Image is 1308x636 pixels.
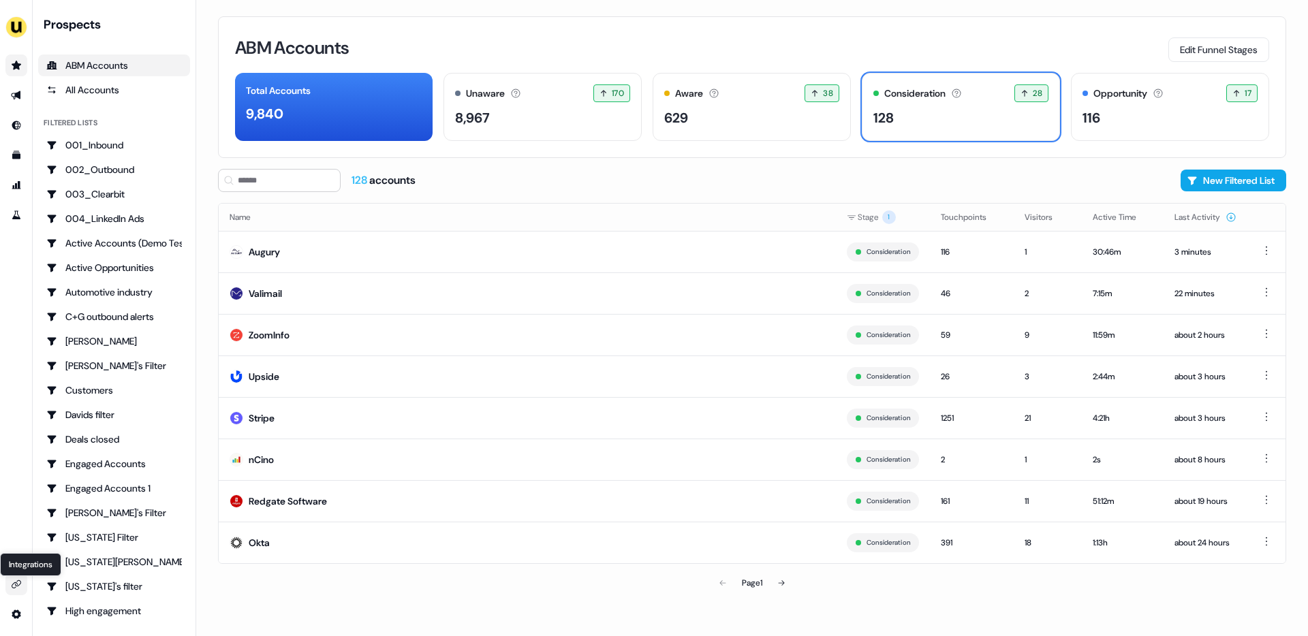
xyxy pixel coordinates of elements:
[941,411,1003,425] div: 1251
[46,236,182,250] div: Active Accounts (Demo Test)
[38,281,190,303] a: Go to Automotive industry
[38,208,190,229] a: Go to 004_LinkedIn Ads
[5,174,27,196] a: Go to attribution
[1025,536,1071,550] div: 18
[38,551,190,573] a: Go to Georgia Slack
[5,54,27,76] a: Go to prospects
[1093,453,1153,466] div: 2s
[664,108,688,128] div: 629
[46,187,182,201] div: 003_Clearbit
[46,310,182,323] div: C+G outbound alerts
[352,173,369,187] span: 128
[46,212,182,225] div: 004_LinkedIn Ads
[5,84,27,106] a: Go to outbound experience
[38,159,190,180] a: Go to 002_Outbound
[675,86,703,101] div: Aware
[1025,370,1071,383] div: 3
[246,84,311,98] div: Total Accounts
[867,370,910,383] button: Consideration
[1093,370,1153,383] div: 2:44m
[1181,170,1286,191] button: New Filtered List
[46,334,182,348] div: [PERSON_NAME]
[38,575,190,597] a: Go to Georgia's filter
[1025,287,1071,300] div: 2
[38,355,190,377] a: Go to Charlotte's Filter
[1174,453,1236,466] div: about 8 hours
[1025,411,1071,425] div: 21
[5,573,27,595] a: Go to integrations
[38,330,190,352] a: Go to Charlotte Stone
[249,287,282,300] div: Valimail
[38,379,190,401] a: Go to Customers
[1245,86,1251,100] span: 17
[249,245,280,259] div: Augury
[46,261,182,274] div: Active Opportunities
[867,412,910,424] button: Consideration
[1025,205,1069,229] button: Visitors
[1093,328,1153,342] div: 11:59m
[5,114,27,136] a: Go to Inbound
[1093,287,1153,300] div: 7:15m
[1093,536,1153,550] div: 1:13h
[44,16,190,33] div: Prospects
[1025,328,1071,342] div: 9
[941,370,1003,383] div: 26
[466,86,505,101] div: Unaware
[1174,287,1236,300] div: 22 minutes
[1174,205,1236,229] button: Last Activity
[867,246,910,258] button: Consideration
[46,163,182,176] div: 002_Outbound
[38,79,190,101] a: All accounts
[46,530,182,544] div: [US_STATE] Filter
[46,359,182,372] div: [PERSON_NAME]'s Filter
[249,494,327,508] div: Redgate Software
[38,54,190,76] a: ABM Accounts
[823,86,833,100] span: 38
[352,173,416,188] div: accounts
[5,603,27,625] a: Go to integrations
[1025,494,1071,508] div: 11
[46,59,182,72] div: ABM Accounts
[5,204,27,226] a: Go to experiments
[38,477,190,499] a: Go to Engaged Accounts 1
[1174,245,1236,259] div: 3 minutes
[1093,411,1153,425] div: 4:21h
[246,104,283,124] div: 9,840
[1025,453,1071,466] div: 1
[1083,108,1100,128] div: 116
[867,537,910,549] button: Consideration
[38,502,190,524] a: Go to Geneviève's Filter
[44,117,97,129] div: Filtered lists
[235,39,349,57] h3: ABM Accounts
[847,210,919,224] div: Stage
[249,328,290,342] div: ZoomInfo
[38,134,190,156] a: Go to 001_Inbound
[38,183,190,205] a: Go to 003_Clearbit
[5,144,27,166] a: Go to templates
[46,604,182,618] div: High engagement
[46,432,182,446] div: Deals closed
[867,287,910,300] button: Consideration
[46,83,182,97] div: All Accounts
[249,536,270,550] div: Okta
[38,428,190,450] a: Go to Deals closed
[38,600,190,622] a: Go to High engagement
[867,329,910,341] button: Consideration
[941,287,1003,300] div: 46
[46,481,182,495] div: Engaged Accounts 1
[612,86,624,100] span: 170
[941,453,1003,466] div: 2
[46,555,182,569] div: [US_STATE][PERSON_NAME]
[46,579,182,593] div: [US_STATE]'s filter
[46,138,182,152] div: 001_Inbound
[941,494,1003,508] div: 161
[46,408,182,422] div: Davids filter
[867,495,910,507] button: Consideration
[46,457,182,471] div: Engaged Accounts
[46,506,182,520] div: [PERSON_NAME]'s Filter
[941,328,1003,342] div: 59
[1033,86,1042,100] span: 28
[249,370,279,383] div: Upside
[742,576,762,590] div: Page 1
[38,453,190,475] a: Go to Engaged Accounts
